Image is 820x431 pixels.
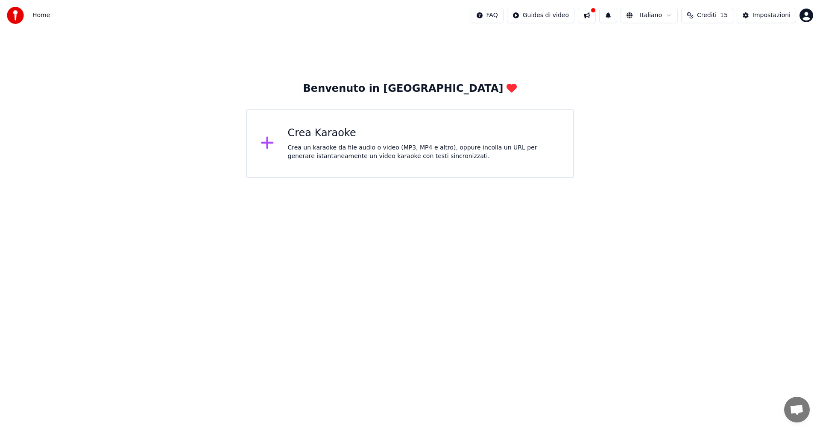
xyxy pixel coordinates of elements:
div: Benvenuto in [GEOGRAPHIC_DATA] [303,82,517,96]
span: 15 [720,11,728,20]
button: Guides di video [507,8,574,23]
div: Crea un karaoke da file audio o video (MP3, MP4 e altro), oppure incolla un URL per generare ista... [288,144,560,161]
button: Impostazioni [737,8,796,23]
span: Home [32,11,50,20]
button: FAQ [471,8,504,23]
img: youka [7,7,24,24]
nav: breadcrumb [32,11,50,20]
button: Crediti15 [681,8,733,23]
span: Crediti [697,11,717,20]
a: Aprire la chat [784,397,810,422]
div: Crea Karaoke [288,126,560,140]
div: Impostazioni [753,11,791,20]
